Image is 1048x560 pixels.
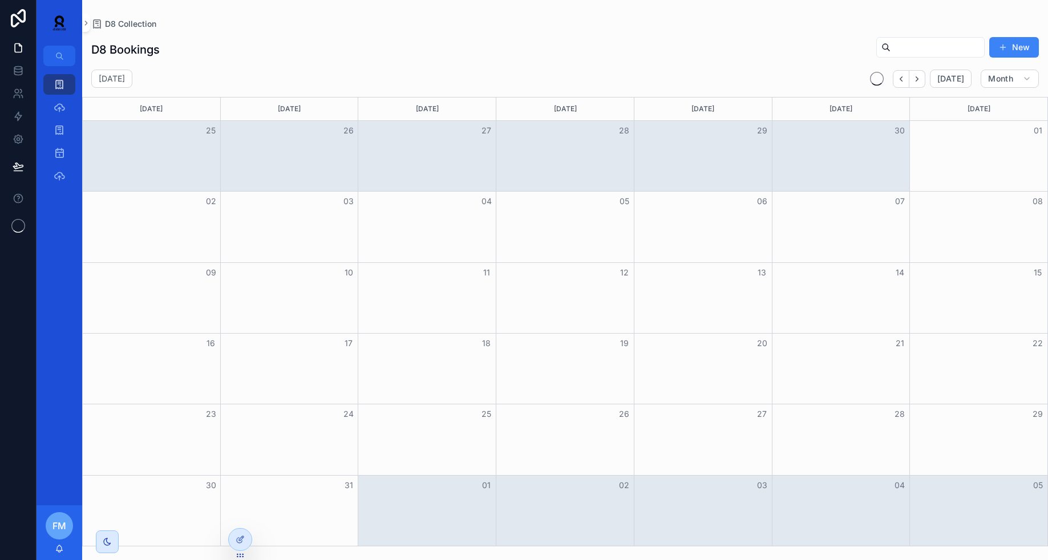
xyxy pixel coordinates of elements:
img: App logo [46,14,73,32]
div: Month View [82,97,1048,546]
button: 31 [342,478,355,492]
button: 17 [342,336,355,350]
button: 11 [480,266,493,279]
button: 21 [893,336,907,350]
button: 06 [755,194,769,208]
div: [DATE] [360,98,494,120]
span: FM [52,519,66,533]
div: [DATE] [84,98,218,120]
h1: D8 Bookings [91,42,160,58]
button: 25 [204,124,218,137]
span: Month [988,74,1013,84]
div: [DATE] [636,98,770,120]
div: [DATE] [912,98,1046,120]
div: [DATE] [774,98,908,120]
button: 02 [204,194,218,208]
span: D8 Collection [105,18,156,30]
button: 03 [342,194,355,208]
button: Next [909,70,925,88]
a: D8 Collection [91,18,156,30]
button: 01 [1031,124,1045,137]
button: 22 [1031,336,1045,350]
button: 29 [1031,407,1045,421]
span: [DATE] [937,74,964,84]
button: 24 [342,407,355,421]
button: 09 [204,266,218,279]
div: scrollable content [37,66,82,201]
button: 25 [480,407,493,421]
button: 27 [480,124,493,137]
button: 01 [480,478,493,492]
button: 14 [893,266,907,279]
button: 30 [893,124,907,137]
button: 19 [617,336,631,350]
button: 13 [755,266,769,279]
button: 08 [1031,194,1045,208]
button: 20 [755,336,769,350]
button: 29 [755,124,769,137]
button: 04 [480,194,493,208]
button: New [989,37,1039,58]
button: 28 [893,407,907,421]
button: 23 [204,407,218,421]
div: [DATE] [498,98,632,120]
button: 27 [755,407,769,421]
button: Back [893,70,909,88]
button: 04 [893,478,907,492]
button: 28 [617,124,631,137]
div: [DATE] [222,98,357,120]
h2: [DATE] [99,73,125,84]
button: 10 [342,266,355,279]
button: 12 [617,266,631,279]
button: [DATE] [930,70,972,88]
button: 07 [893,194,907,208]
button: 02 [617,478,631,492]
button: Month [981,70,1039,88]
button: 15 [1031,266,1045,279]
button: 18 [480,336,493,350]
button: 26 [617,407,631,421]
button: 30 [204,478,218,492]
button: 03 [755,478,769,492]
button: 05 [617,194,631,208]
button: 05 [1031,478,1045,492]
button: 16 [204,336,218,350]
button: 26 [342,124,355,137]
